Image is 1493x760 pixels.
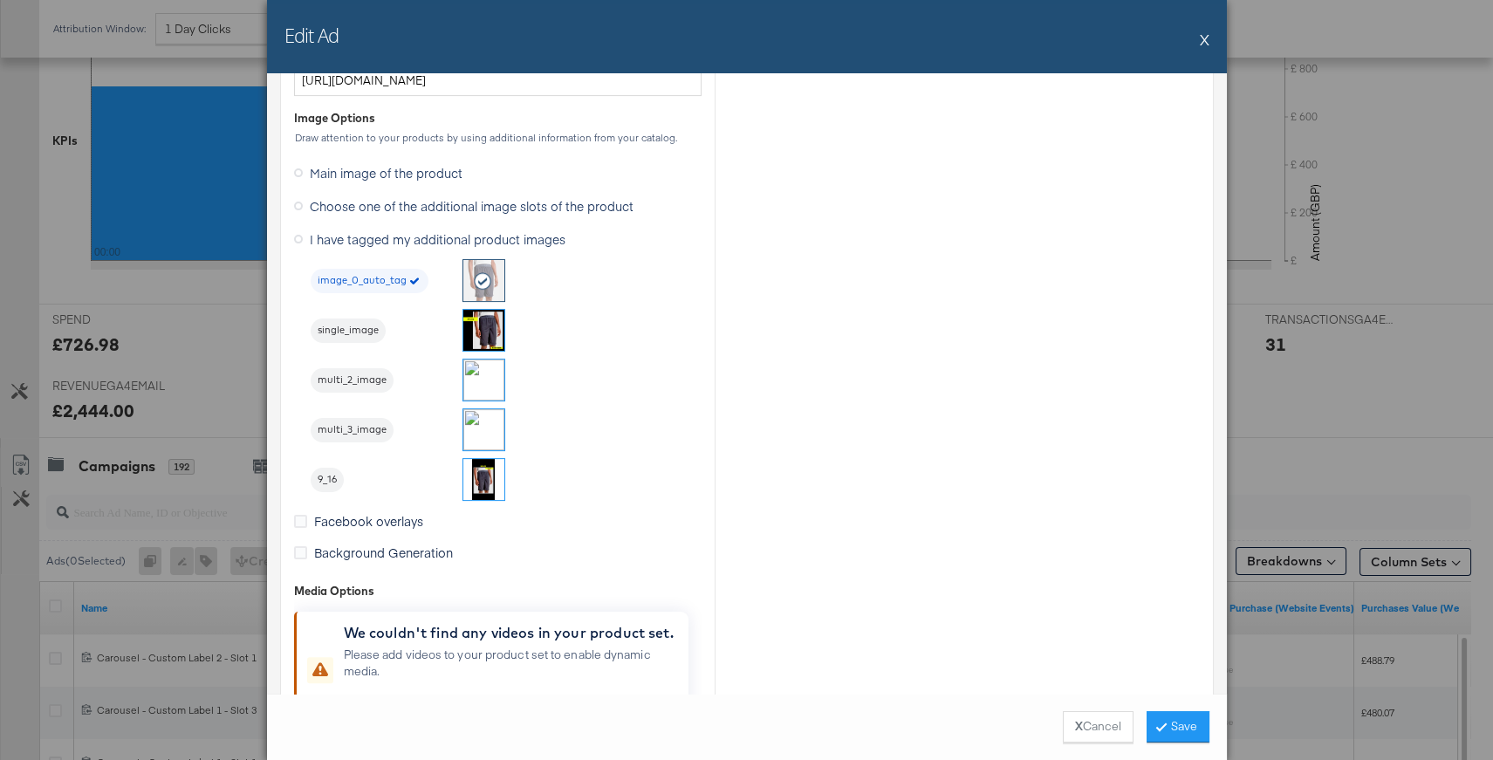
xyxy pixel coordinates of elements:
span: Main image of the product [310,164,462,181]
span: I have tagged my additional product images [310,230,565,248]
input: Add URL that will be shown to people who see your ad [294,65,702,97]
img: e_colorize%2Cco_rgb: [463,359,504,401]
span: Add Anyway [345,693,424,715]
div: 9_16 [311,468,344,492]
div: Image Options [294,110,375,127]
strong: X [1075,718,1083,735]
img: fl_layer_apply%2Cg_cen [463,409,504,450]
img: OuaUE3JdD5vLAw8vXt4v4Q.jpg [463,459,504,500]
div: single_image [311,318,386,343]
span: multi_2_image [311,373,394,387]
span: 9_16 [311,473,344,487]
button: Save [1147,711,1209,743]
span: Choose one of the additional image slots of the product [310,197,633,215]
button: XCancel [1063,711,1133,743]
div: We couldn't find any videos in your product set. [344,622,681,643]
h2: Edit Ad [284,22,339,48]
div: Media Options [294,583,702,599]
div: Draw attention to your products by using additional information from your catalog. [294,132,702,144]
div: Please add videos to your product set to enable dynamic media. [344,647,681,717]
div: multi_2_image [311,368,394,393]
span: single_image [311,324,386,338]
button: X [1200,22,1209,57]
span: multi_3_image [311,423,394,437]
span: image_0_auto_tag [311,274,428,288]
div: multi_3_image [311,418,394,442]
div: image_0_auto_tag [311,269,428,293]
span: Background Generation [314,544,453,561]
img: X6jn4xKltb3Cn0bVzACGew.jpg [463,310,504,351]
span: Facebook overlays [314,512,423,530]
button: Add Anyway [338,689,431,717]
